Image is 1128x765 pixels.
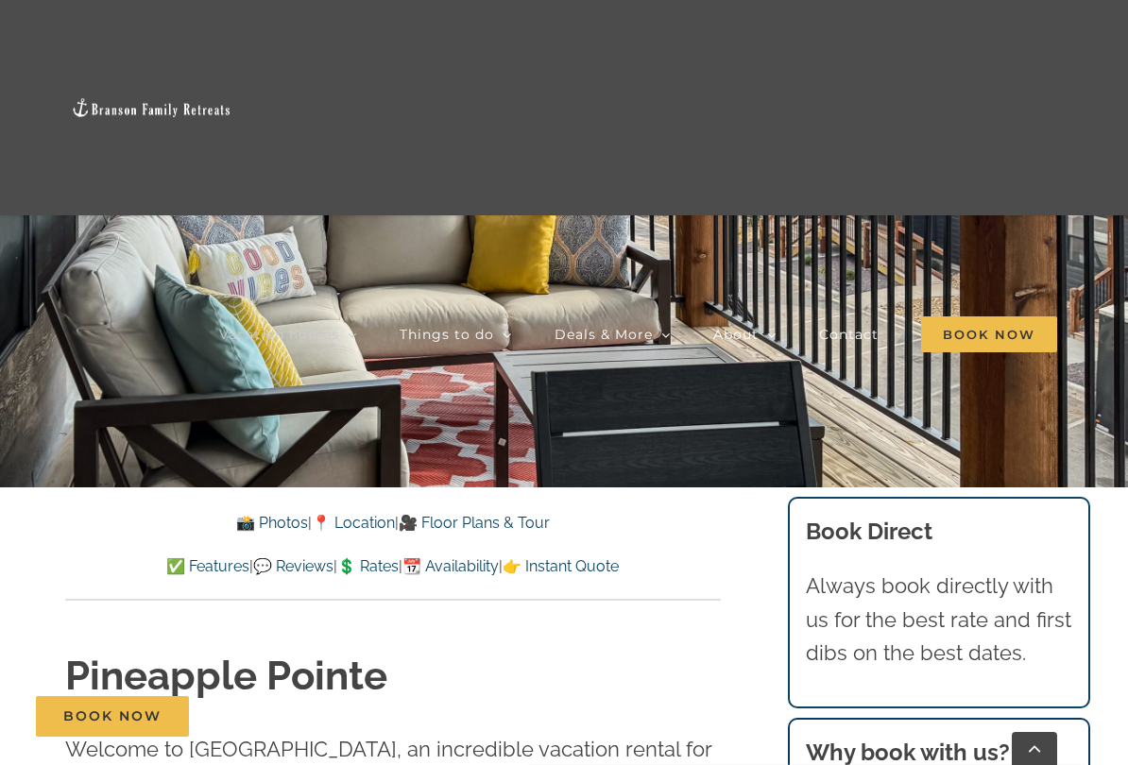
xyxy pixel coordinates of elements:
b: Book Direct [806,518,932,545]
span: Deals & More [555,328,653,341]
a: ✅ Features [166,557,249,575]
a: 👉 Instant Quote [503,557,619,575]
nav: Main Menu Sticky [219,227,1057,442]
p: | | [65,511,721,535]
span: Contact [819,328,879,341]
span: Vacation homes [219,328,339,341]
a: 📆 Availability [402,557,499,575]
a: 📍 Location [312,514,395,532]
a: 💲 Rates [337,557,399,575]
img: Branson Family Retreats Logo [71,97,231,119]
span: Book Now [63,708,162,724]
a: 📸 Photos [236,514,308,532]
span: About [713,328,759,341]
a: About [713,227,777,442]
a: Book Now [36,696,189,737]
p: Always book directly with us for the best rate and first dibs on the best dates. [806,569,1072,670]
span: Book Now [921,316,1057,352]
a: 💬 Reviews [253,557,333,575]
a: Deals & More [555,227,671,442]
p: | | | | [65,554,721,579]
a: Things to do [400,227,512,442]
span: Things to do [400,328,494,341]
a: Vacation homes [219,227,357,442]
a: 🎥 Floor Plans & Tour [399,514,550,532]
a: Contact [819,227,879,442]
h1: Pineapple Pointe [65,649,721,705]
